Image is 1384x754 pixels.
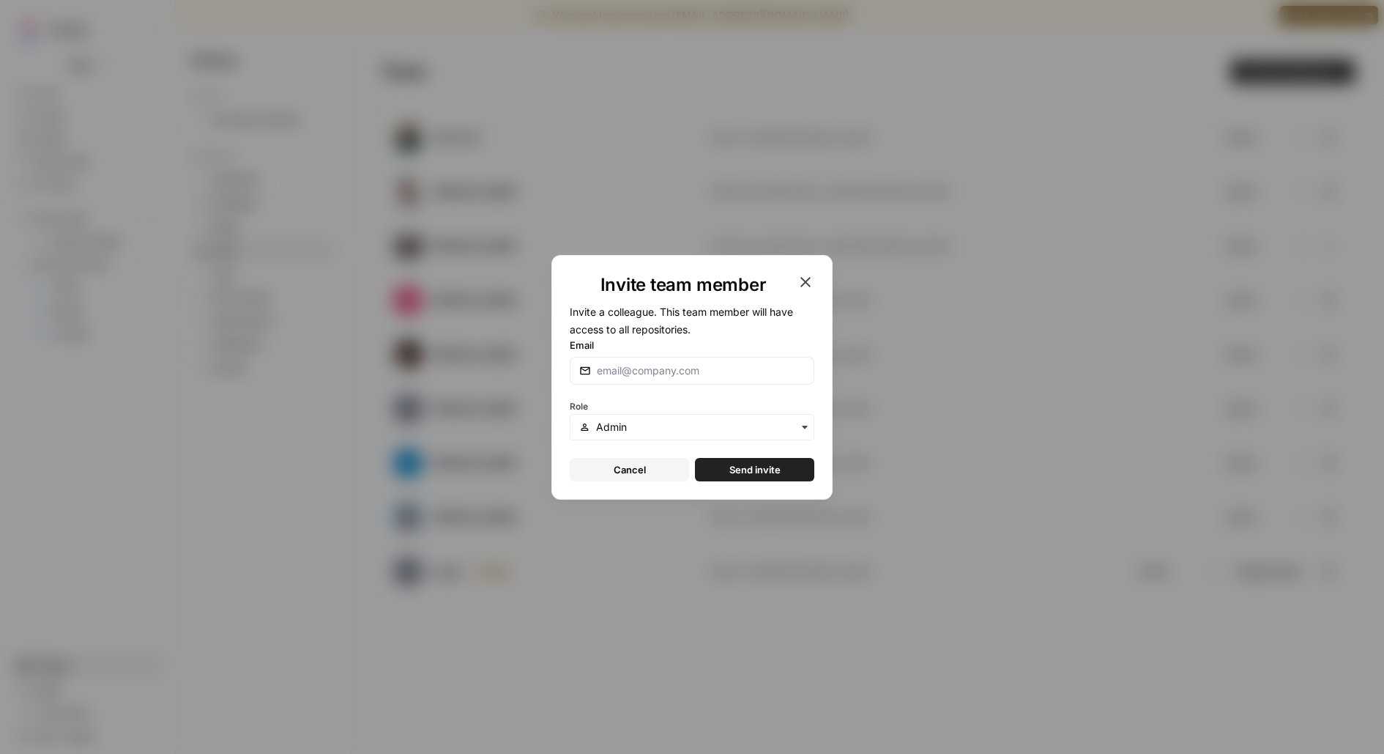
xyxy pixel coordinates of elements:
span: Invite a colleague. This team member will have access to all repositories. [570,306,793,336]
button: Cancel [570,458,689,481]
span: Role [570,401,588,412]
button: Send invite [695,458,814,481]
input: Admin [596,420,805,435]
span: Send invite [729,462,781,477]
input: email@company.com [597,363,805,378]
span: Cancel [614,462,646,477]
label: Email [570,338,814,352]
h1: Invite team member [570,273,797,297]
